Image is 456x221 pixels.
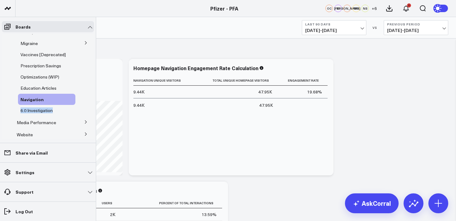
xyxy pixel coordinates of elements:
span: Website [17,132,33,138]
div: Homepage Navigation Engagement Rate Calculation [133,65,258,71]
div: MB [352,5,360,12]
div: 2K [110,211,115,218]
div: [PERSON_NAME] [343,5,351,12]
button: Last 90 Days[DATE]-[DATE] [302,20,366,35]
div: 47.95K [259,102,273,108]
button: +6 [370,5,378,12]
th: Percent Of Total Interactions [121,198,222,208]
p: Settings [16,170,34,175]
a: Optimizations (WIP) [20,74,59,79]
a: Prescription Savings [20,63,61,68]
a: Vaccines [Deprecated] [20,52,66,57]
a: AskCorral [345,193,399,213]
div: 13.59% [202,211,217,218]
div: 3 [407,3,411,7]
b: Previous Period [387,22,445,26]
a: Website [17,132,33,137]
button: Previous Period[DATE]-[DATE] [384,20,448,35]
div: OC [325,5,333,12]
a: 6.0 Investigation [20,108,53,113]
div: 19.68% [307,89,322,95]
th: Total Unique Homepage Visitors [195,75,278,86]
span: Vaccines [Deprecated] [20,52,66,57]
span: + 6 [372,6,377,11]
p: Log Out [16,209,33,214]
span: Optimizations (WIP) [20,74,59,80]
span: Media Performance [17,120,56,125]
span: 6.0 Investigation [20,107,53,113]
div: 9.44K [133,102,145,108]
a: Education Articles [20,86,56,91]
span: Prescription Savings [20,63,61,69]
a: Log Out [2,206,94,217]
a: Media Performance [17,120,56,125]
p: Support [16,189,34,194]
span: [DATE] - [DATE] [305,28,363,33]
a: Pfizer - PFA [210,5,238,12]
div: 47.95K [258,89,272,95]
div: JB [334,5,342,12]
a: Menopause [20,30,44,35]
div: NS [361,5,369,12]
span: Navigation [20,96,44,102]
th: Engagement Rate [278,75,328,86]
div: 9.44K [133,89,145,95]
th: Users [90,198,121,208]
p: Share via Email [16,150,48,155]
a: Navigation [20,97,44,102]
th: Navigation Unique Visitors [133,75,195,86]
a: Migraine [20,41,38,46]
span: Education Articles [20,85,56,91]
div: VS [369,26,381,29]
b: Last 90 Days [305,22,363,26]
span: Migraine [20,40,38,46]
span: [DATE] - [DATE] [387,28,445,33]
p: Boards [16,24,31,29]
